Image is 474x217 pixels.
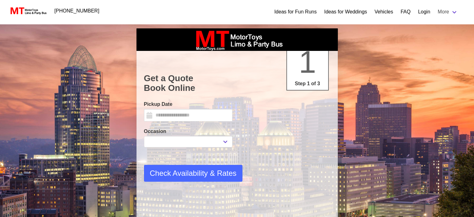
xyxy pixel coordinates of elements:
a: Login [418,8,430,16]
a: Ideas for Fun Runs [274,8,317,16]
label: Occasion [144,128,232,135]
span: Check Availability & Rates [150,168,237,179]
a: FAQ [400,8,410,16]
button: Check Availability & Rates [144,165,242,182]
img: box_logo_brand.jpeg [190,28,284,51]
p: Step 1 of 3 [290,80,326,87]
a: Ideas for Weddings [324,8,367,16]
h1: Get a Quote Book Online [144,73,330,93]
span: 1 [299,44,316,79]
a: More [434,6,462,18]
a: Vehicles [375,8,393,16]
label: Pickup Date [144,101,232,108]
img: MotorToys Logo [9,7,47,15]
a: [PHONE_NUMBER] [51,5,103,17]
